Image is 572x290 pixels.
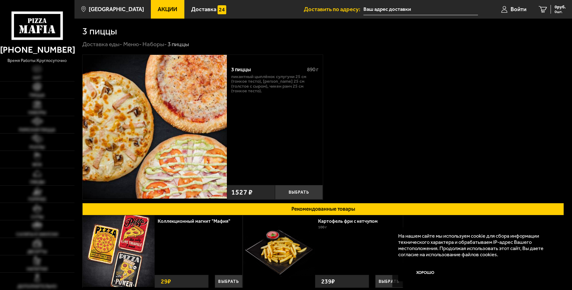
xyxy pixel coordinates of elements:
span: Горячее [28,197,46,202]
span: Римская пицца [19,128,55,132]
strong: 29 ₽ [159,275,173,288]
span: Пицца [29,93,45,98]
span: Роллы [29,145,45,150]
a: Картофель фри с кетчупом [318,218,384,224]
span: Дополнительно [17,284,57,289]
span: Напитки [27,267,47,271]
a: Доставка еды- [82,41,122,48]
span: 100 г [318,225,327,229]
span: Супы [31,215,43,219]
strong: 239 ₽ [320,275,336,288]
span: Хит [33,76,42,80]
span: Десерты [27,250,47,254]
p: На нашем сайте мы используем cookie для сбора информации технического характера и обрабатываем IP... [398,233,554,258]
span: [GEOGRAPHIC_DATA] [89,7,144,12]
span: 0 руб. [555,5,566,9]
img: 15daf4d41897b9f0e9f617042186c801.svg [218,5,227,14]
span: Салаты и закуски [16,232,58,237]
a: Коллекционный магнит "Мафия" [158,218,236,224]
button: Выбрать [215,275,242,288]
img: 3 пиццы [83,55,227,199]
button: Хорошо [398,263,452,281]
span: WOK [32,163,42,167]
a: Меню- [123,41,142,48]
h1: 3 пиццы [82,27,117,36]
span: 0 шт. [555,10,566,14]
p: Пикантный цыплёнок сулугуни 25 см (тонкое тесто), [PERSON_NAME] 25 см (толстое с сыром), Чикен Ра... [231,74,318,93]
input: Ваш адрес доставки [363,4,478,15]
span: 1527 ₽ [231,189,253,196]
span: Обеды [30,180,45,184]
button: Выбрать [275,185,323,200]
div: 3 пиццы [231,66,302,73]
span: 890 г [307,66,318,72]
a: Наборы- [142,41,167,48]
span: Доставить по адресу: [304,7,363,12]
span: Акции [158,7,177,12]
span: Доставка [191,7,216,12]
a: 3 пиццы [83,55,227,200]
button: Рекомендованные товары [82,203,564,215]
span: Войти [511,7,526,12]
span: Наборы [28,111,46,115]
button: Выбрать [375,275,403,288]
div: 3 пиццы [168,41,189,48]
